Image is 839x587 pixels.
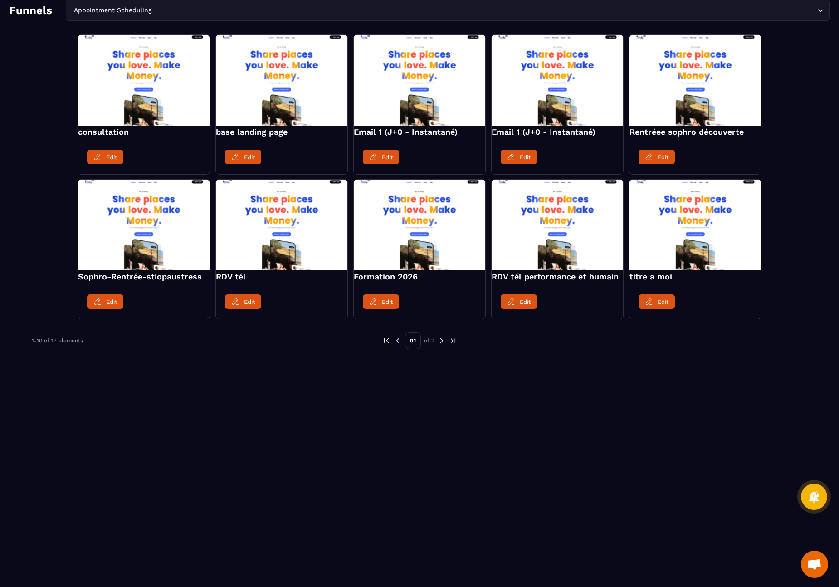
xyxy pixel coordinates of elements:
[354,180,485,270] img: image
[492,35,623,126] img: image
[78,180,210,270] img: image
[438,337,446,345] img: next
[629,180,761,270] img: image
[225,150,261,164] a: Edit
[354,270,485,283] h4: Formation 2026
[629,270,761,283] h4: titre a moi
[382,298,393,305] span: Edit
[106,298,117,305] span: Edit
[78,126,210,138] h4: consultation
[394,337,402,345] img: prev
[382,154,393,161] span: Edit
[244,298,255,305] span: Edit
[363,294,399,309] a: Edit
[405,332,421,349] p: 01
[216,35,347,126] img: image
[382,337,390,345] img: prev
[658,154,668,161] span: Edit
[520,298,531,305] span: Edit
[639,294,675,309] a: Edit
[354,35,485,126] img: image
[32,338,83,344] p: 1-10 of 17 elements
[78,35,210,126] img: image
[492,270,623,283] h4: RDV tél performance et humain
[354,126,485,138] h4: Email 1 (J+0 - Instantané)
[501,294,537,309] a: Edit
[449,337,457,345] img: next
[9,1,52,20] h2: Funnels
[639,150,675,164] a: Edit
[78,270,210,283] h4: Sophro-Rentrée-stiopaustress
[629,35,761,126] img: image
[629,126,761,138] h4: Rentréee sophro découverte
[153,5,815,15] input: Search for option
[87,150,123,164] a: Edit
[501,150,537,164] a: Edit
[216,126,347,138] h4: base landing page
[106,154,117,161] span: Edit
[658,298,668,305] span: Edit
[424,337,434,344] p: of 2
[216,270,347,283] h4: RDV tél
[520,154,531,161] span: Edit
[72,5,153,15] span: Appointment Scheduling
[492,126,623,138] h4: Email 1 (J+0 - Instantané)
[801,551,828,578] div: Open chat
[216,180,347,270] img: image
[492,180,623,270] img: image
[244,154,255,161] span: Edit
[87,294,123,309] a: Edit
[363,150,399,164] a: Edit
[225,294,261,309] a: Edit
